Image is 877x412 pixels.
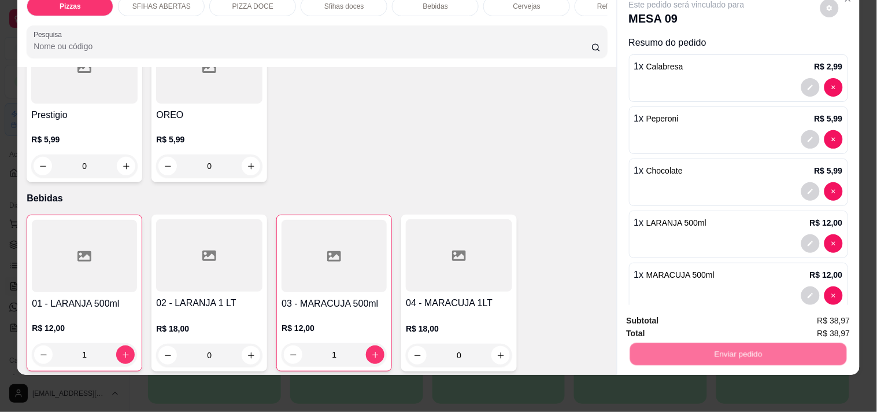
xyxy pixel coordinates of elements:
[60,2,81,11] p: Pizzas
[31,134,138,145] p: R$ 5,99
[366,345,384,364] button: increase-product-quantity
[156,134,262,145] p: R$ 5,99
[815,165,843,176] p: R$ 5,99
[34,157,52,175] button: decrease-product-quantity
[646,166,683,175] span: Chocolate
[156,296,262,310] h4: 02 - LARANJA 1 LT
[815,113,843,124] p: R$ 5,99
[634,164,683,178] p: 1 x
[824,78,843,97] button: decrease-product-quantity
[423,2,448,11] p: Bebidas
[810,217,843,229] p: R$ 12,00
[32,297,137,311] h4: 01 - LARANJA 500ml
[32,322,137,334] p: R$ 12,00
[597,2,639,11] p: Refrigerantes
[406,296,512,310] h4: 04 - MARACUJA 1LT
[406,323,512,334] p: R$ 18,00
[634,216,707,230] p: 1 x
[634,60,683,73] p: 1 x
[117,157,135,175] button: increase-product-quantity
[634,112,679,126] p: 1 x
[116,345,135,364] button: increase-product-quantity
[31,108,138,122] h4: Prestigio
[817,327,850,340] span: R$ 38,97
[158,157,177,175] button: decrease-product-quantity
[815,61,843,72] p: R$ 2,99
[801,182,820,201] button: decrease-product-quantity
[158,346,177,365] button: decrease-product-quantity
[27,192,607,205] p: Bebidas
[801,234,820,253] button: decrease-product-quantity
[646,62,683,71] span: Calabresa
[646,114,679,123] span: Peperoni
[801,130,820,149] button: decrease-product-quantity
[824,130,843,149] button: decrease-product-quantity
[627,329,645,338] strong: Total
[630,343,846,365] button: Enviar pedido
[156,323,262,334] p: R$ 18,00
[646,218,706,227] span: LARANJA 500ml
[282,322,387,334] p: R$ 12,00
[284,345,302,364] button: decrease-product-quantity
[132,2,191,11] p: SFIHAS ABERTAS
[34,345,53,364] button: decrease-product-quantity
[232,2,273,11] p: PIZZA DOCE
[801,78,820,97] button: decrease-product-quantity
[34,30,66,39] label: Pesquisa
[324,2,364,11] p: Sfihas doces
[629,36,848,50] p: Resumo do pedido
[824,182,843,201] button: decrease-product-quantity
[34,41,591,52] input: Pesquisa
[491,346,510,365] button: increase-product-quantity
[242,346,260,365] button: increase-product-quantity
[156,108,262,122] h4: OREO
[408,346,427,365] button: decrease-product-quantity
[242,157,260,175] button: increase-product-quantity
[824,234,843,253] button: decrease-product-quantity
[513,2,541,11] p: Cervejas
[629,10,745,27] p: MESA 09
[282,297,387,311] h4: 03 - MARACUJA 500ml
